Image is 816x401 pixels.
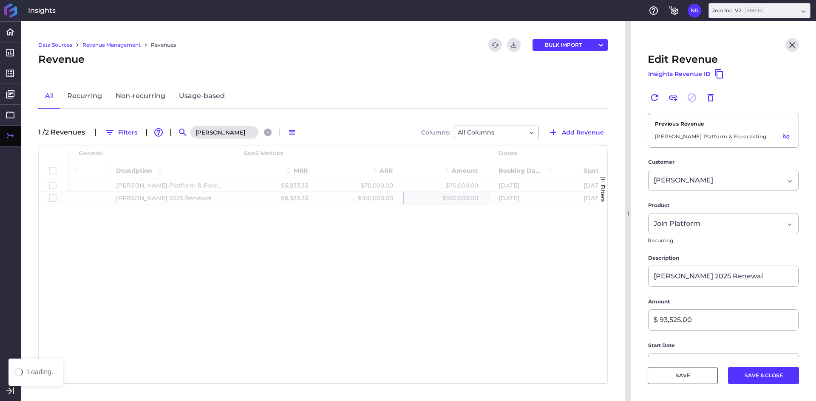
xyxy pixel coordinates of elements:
[704,91,717,104] button: Delete
[507,38,521,52] button: Download
[648,367,718,384] button: SAVE
[533,39,594,51] button: BULK IMPORT
[172,84,232,109] a: Usage-based
[708,3,810,18] div: Dropdown select
[648,158,674,166] span: Customer
[785,38,799,52] button: Close
[458,127,494,137] span: All Columns
[38,41,72,49] a: Data Sources
[648,201,669,210] span: Product
[38,129,90,136] div: 1 / 2 Revenue s
[151,41,176,49] a: Revenues
[654,219,700,229] span: Join Platform
[38,84,60,109] a: All
[562,128,604,137] span: Add Revenue
[648,297,670,306] span: Amount
[648,91,661,104] button: Renew
[648,213,799,234] div: Dropdown select
[60,84,109,109] a: Recurring
[712,7,762,14] div: Join Inc. V2
[648,69,711,79] span: Insights Revenue ID
[38,52,85,67] span: Revenue
[655,131,766,142] span: [PERSON_NAME] Platform & Forecasting
[594,39,608,51] button: User Menu
[655,120,792,128] section: Previous Revenue
[27,369,57,376] div: Loading...
[82,41,141,49] a: Revenue Management
[488,38,502,52] button: Refresh
[101,126,141,139] button: Filters
[666,91,680,104] button: Link
[647,4,660,17] button: Help
[667,4,681,17] button: General Settings
[649,310,798,330] input: Enter Amount
[648,52,718,67] span: Edit Revenue
[264,129,272,136] button: Close search
[648,254,679,262] span: Description
[728,367,799,384] button: SAVE & CLOSE
[649,266,798,286] input: Describe your revenue
[688,4,701,17] button: User Menu
[654,175,713,185] span: [PERSON_NAME]
[544,126,608,139] button: Add Revenue
[648,170,799,191] div: Dropdown select
[454,126,539,139] div: Dropdown select
[109,84,172,109] a: Non-recurring
[745,8,762,13] ins: Admin
[648,67,725,81] button: Insights Revenue ID
[648,234,799,244] p: Recurring
[421,129,450,135] span: Columns:
[649,353,780,374] input: Select Date
[176,126,190,139] button: Search by
[770,353,780,374] button: Close
[648,341,675,350] span: Start Date
[600,185,606,202] span: Filters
